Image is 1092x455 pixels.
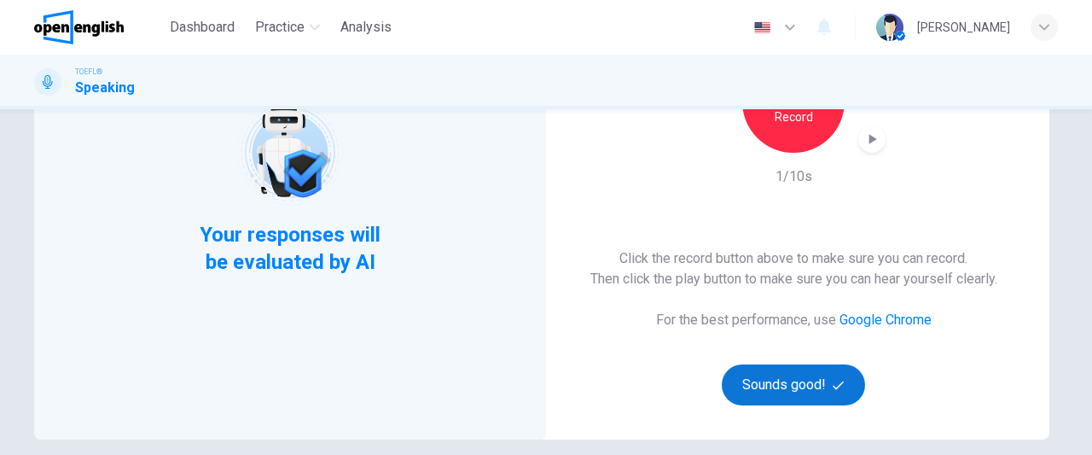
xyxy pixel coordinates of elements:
h6: Click the record button above to make sure you can record. Then click the play button to make sur... [590,248,997,289]
img: Profile picture [876,14,903,41]
a: Google Chrome [839,312,932,328]
button: Dashboard [163,12,241,43]
img: en [752,21,773,34]
h1: Speaking [75,78,135,98]
span: TOEFL® [75,66,102,78]
div: [PERSON_NAME] [917,17,1010,38]
button: Practice [248,12,327,43]
h6: 1/10s [775,166,812,187]
span: Analysis [340,17,392,38]
img: OpenEnglish logo [34,10,124,44]
span: Your responses will be evaluated by AI [187,221,394,276]
a: OpenEnglish logo [34,10,163,44]
button: Sounds good! [722,365,865,405]
h6: For the best performance, use [656,310,932,330]
span: Practice [255,17,305,38]
span: Dashboard [170,17,235,38]
h6: Record [775,107,813,127]
button: Analysis [334,12,398,43]
img: robot icon [235,98,344,207]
